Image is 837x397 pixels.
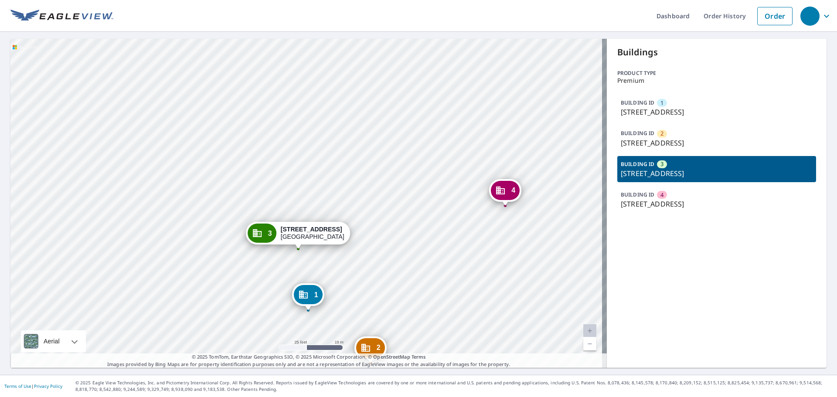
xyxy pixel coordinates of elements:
p: BUILDING ID [621,160,654,168]
span: 1 [660,99,663,107]
span: 2 [660,129,663,138]
div: Aerial [21,330,86,352]
div: Dropped pin, building 3, Commercial property, 1223 7th Ave N Nashville, TN 37208 [246,222,350,249]
img: EV Logo [10,10,113,23]
a: Order [757,7,793,25]
p: BUILDING ID [621,99,654,106]
p: Product type [617,69,816,77]
div: Dropped pin, building 2, Commercial property, 1225 7th Ave N Nashville, TN 37208 [354,336,387,363]
p: Premium [617,77,816,84]
p: | [4,383,62,389]
p: [STREET_ADDRESS] [621,168,813,179]
p: [STREET_ADDRESS] [621,107,813,117]
a: OpenStreetMap [373,353,410,360]
span: 3 [660,160,663,168]
div: Dropped pin, building 1, Commercial property, 1227 7th Ave N Nashville, TN 37208 [292,283,324,310]
p: BUILDING ID [621,191,654,198]
a: Terms [412,353,426,360]
p: Buildings [617,46,816,59]
a: Privacy Policy [34,383,62,389]
span: © 2025 TomTom, Earthstar Geographics SIO, © 2025 Microsoft Corporation, © [192,353,426,361]
p: Images provided by Bing Maps are for property identification purposes only and are not a represen... [10,353,607,368]
p: BUILDING ID [621,129,654,137]
span: 1 [314,292,318,298]
a: Terms of Use [4,383,31,389]
span: 4 [660,191,663,199]
div: [GEOGRAPHIC_DATA] [281,226,344,241]
div: Dropped pin, building 4, Commercial property, 1228 7th Ave N Nashville, TN 37208 [489,179,521,206]
a: Current Level 20, Zoom In Disabled [583,324,596,337]
span: 3 [268,230,272,237]
div: Aerial [41,330,62,352]
a: Current Level 20, Zoom Out [583,337,596,350]
p: © 2025 Eagle View Technologies, Inc. and Pictometry International Corp. All Rights Reserved. Repo... [75,380,833,393]
strong: [STREET_ADDRESS] [281,226,342,233]
span: 2 [377,344,381,351]
p: [STREET_ADDRESS] [621,138,813,148]
p: [STREET_ADDRESS] [621,199,813,209]
span: 4 [511,187,515,193]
